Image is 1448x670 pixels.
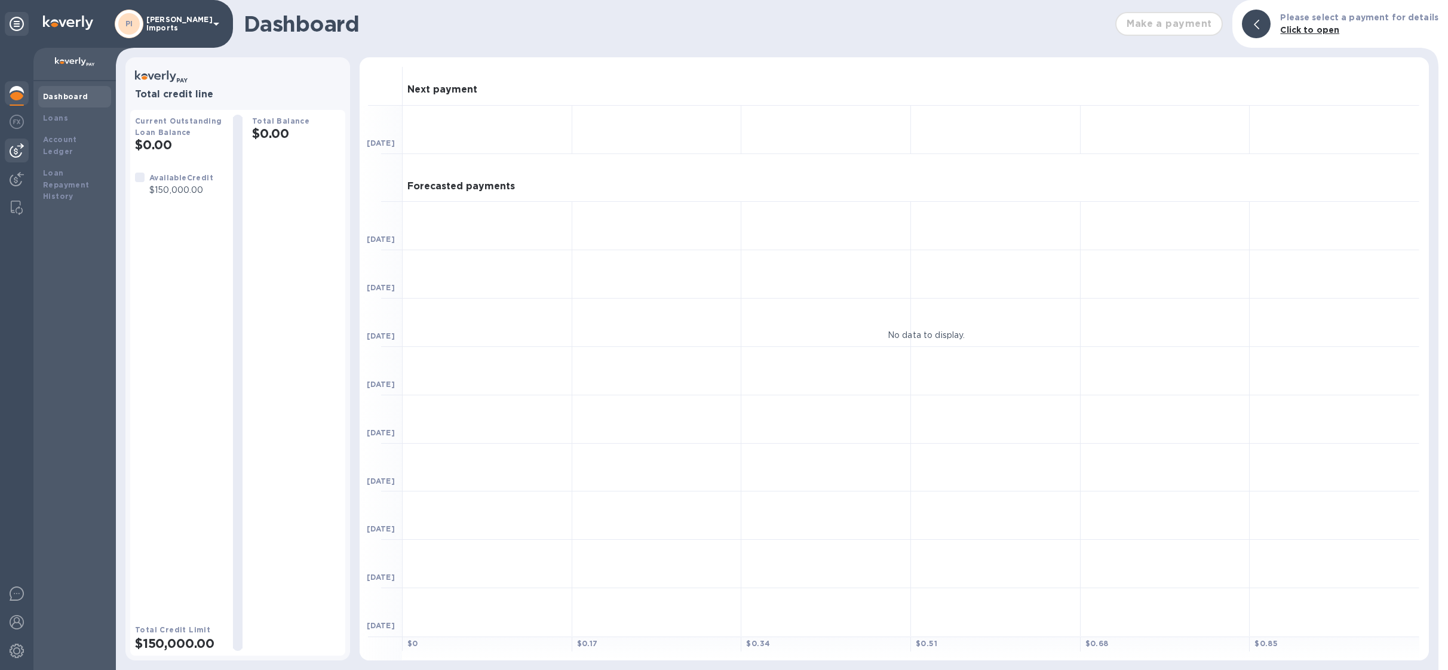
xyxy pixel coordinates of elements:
h3: Forecasted payments [407,181,515,192]
b: [DATE] [367,621,395,630]
b: [DATE] [367,235,395,244]
b: Dashboard [43,92,88,101]
b: [DATE] [367,283,395,292]
b: $ 0.34 [746,639,770,648]
b: [DATE] [367,524,395,533]
p: $150,000.00 [149,184,213,196]
b: Loan Repayment History [43,168,90,201]
b: Total Balance [252,116,309,125]
b: $ 0 [407,639,418,648]
p: [PERSON_NAME] Imports [146,16,206,32]
b: $ 0.17 [577,639,598,648]
h2: $0.00 [135,137,223,152]
h2: $150,000.00 [135,636,223,651]
b: [DATE] [367,331,395,340]
p: No data to display. [888,328,965,341]
b: [DATE] [367,428,395,437]
b: Loans [43,113,68,122]
b: $ 0.85 [1254,639,1278,648]
b: Total Credit Limit [135,625,210,634]
b: Please select a payment for details [1280,13,1438,22]
h2: $0.00 [252,126,340,141]
h1: Dashboard [244,11,1109,36]
b: Account Ledger [43,135,77,156]
h3: Next payment [407,84,477,96]
b: $ 0.68 [1085,639,1109,648]
b: [DATE] [367,573,395,582]
b: Available Credit [149,173,213,182]
b: $ 0.51 [916,639,937,648]
img: Logo [43,16,93,30]
img: Foreign exchange [10,115,24,129]
b: [DATE] [367,139,395,147]
b: PI [125,19,133,28]
b: [DATE] [367,477,395,485]
h3: Total credit line [135,89,340,100]
b: Click to open [1280,25,1339,35]
div: Unpin categories [5,12,29,36]
b: [DATE] [367,380,395,389]
b: Current Outstanding Loan Balance [135,116,222,137]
